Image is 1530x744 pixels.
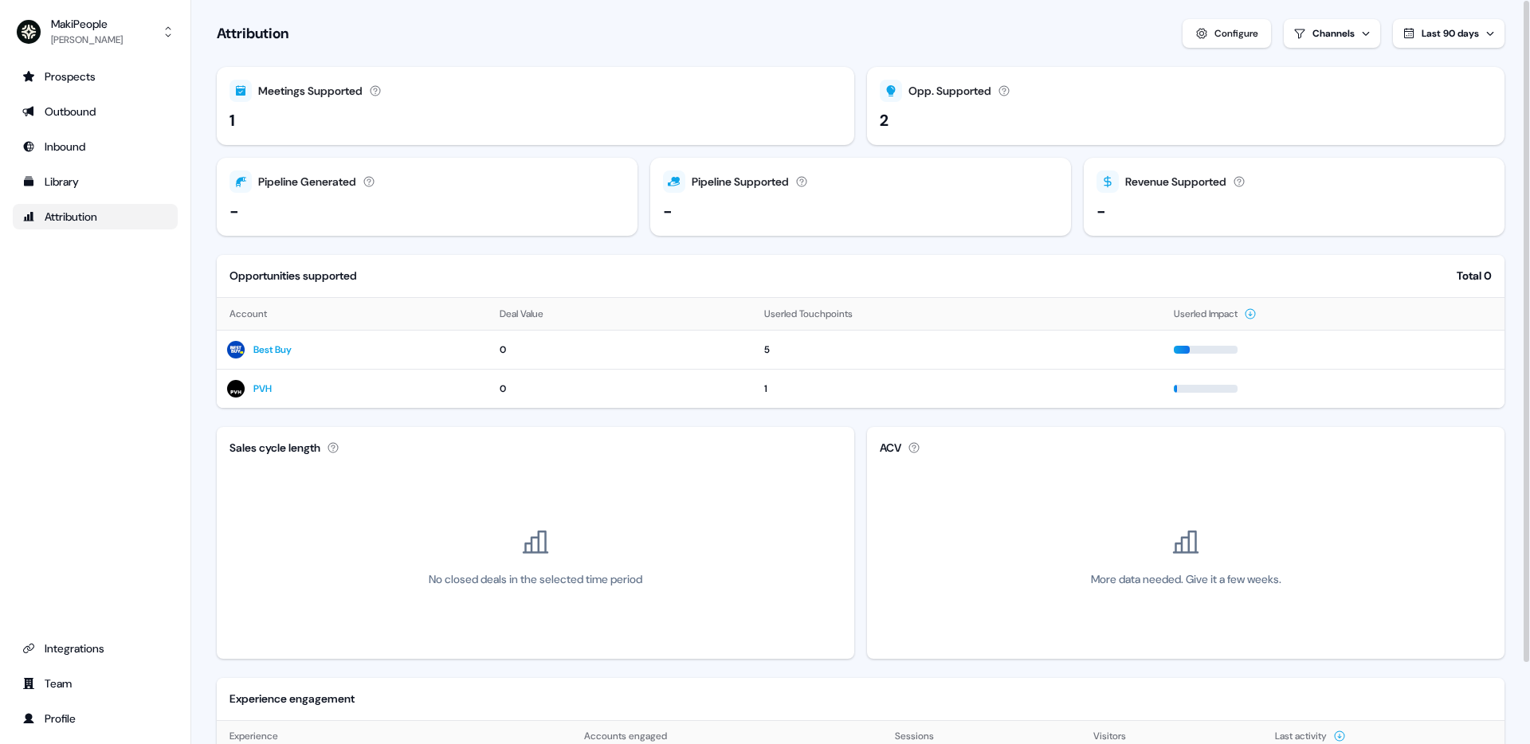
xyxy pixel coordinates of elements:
div: Pipeline Supported [692,174,789,190]
div: More data needed. Give it a few weeks. [1091,571,1281,588]
div: 2 [880,108,889,132]
button: Configure [1183,19,1271,48]
div: Total 0 [1457,268,1492,284]
div: Pipeline Generated [258,174,356,190]
a: Go to prospects [13,64,178,89]
div: 0 [500,381,746,397]
a: PVH [253,381,272,397]
div: Opp. Supported [908,83,991,100]
div: ACV [880,440,901,456]
div: - [1096,199,1106,223]
a: Best Buy [253,342,292,358]
div: Attribution [22,209,168,225]
div: No closed deals in the selected time period [429,571,642,588]
button: MakiPeople[PERSON_NAME] [13,13,178,51]
div: Meetings Supported [258,83,363,100]
div: Channels [1312,26,1355,41]
button: Deal Value [500,300,563,328]
div: [PERSON_NAME] [51,32,123,48]
div: Team [22,675,168,691]
a: Go to templates [13,169,178,194]
button: Channels [1284,19,1380,48]
div: Sales cycle length [229,440,320,456]
div: Outbound [22,104,168,119]
button: Account [229,300,286,328]
div: Configure [1214,25,1258,41]
a: Go to outbound experience [13,99,178,124]
button: Pipeline Supported- [650,158,1071,236]
button: Userled Impact [1174,300,1257,328]
div: Revenue Supported [1125,174,1226,190]
a: Go to Inbound [13,134,178,159]
div: Inbound [22,139,168,155]
button: Pipeline Generated- [217,158,637,236]
div: 0 [500,342,746,358]
button: Meetings Supported1 [217,67,854,145]
a: Go to integrations [13,636,178,661]
div: Library [22,174,168,190]
button: Userled Touchpoints [764,300,872,328]
a: Go to profile [13,706,178,731]
div: Prospects [22,69,168,84]
button: Revenue Supported- [1084,158,1504,236]
button: Last 90 days [1393,19,1504,48]
a: Go to attribution [13,204,178,229]
div: Integrations [22,640,168,656]
div: - [663,199,673,223]
h1: Attribution [217,24,288,43]
div: MakiPeople [51,16,123,32]
div: 5 [764,342,1155,358]
div: 1 [229,108,235,132]
div: Experience engagement [229,691,355,707]
div: 1 [764,381,1155,397]
div: Opportunities supported [229,268,357,284]
a: Go to team [13,671,178,696]
div: - [229,199,239,223]
span: Last 90 days [1422,27,1479,40]
div: Profile [22,711,168,726]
